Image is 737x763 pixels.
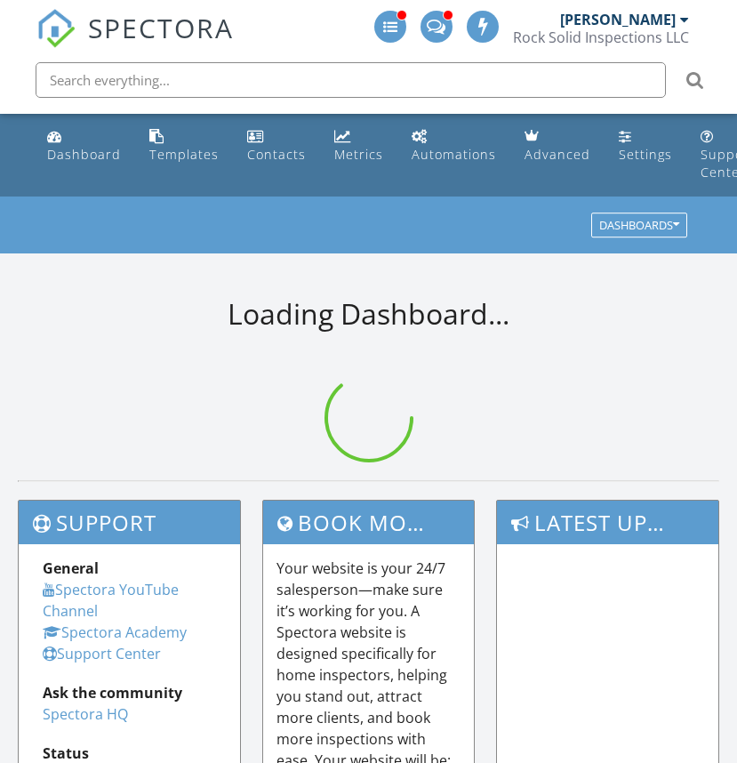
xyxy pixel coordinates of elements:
[43,580,179,621] a: Spectora YouTube Channel
[405,121,503,172] a: Automations (Advanced)
[40,121,128,172] a: Dashboard
[517,121,597,172] a: Advanced
[142,121,226,172] a: Templates
[612,121,679,172] a: Settings
[263,501,474,544] h3: Book More Inspections
[149,146,219,163] div: Templates
[240,121,313,172] a: Contacts
[599,220,679,232] div: Dashboards
[513,28,689,46] div: Rock Solid Inspections LLC
[497,501,718,544] h3: Latest Updates
[43,622,187,642] a: Spectora Academy
[334,146,383,163] div: Metrics
[36,9,76,48] img: The Best Home Inspection Software - Spectora
[36,24,234,61] a: SPECTORA
[43,682,216,703] div: Ask the community
[412,146,496,163] div: Automations
[619,146,672,163] div: Settings
[327,121,390,172] a: Metrics
[525,146,590,163] div: Advanced
[43,558,99,578] strong: General
[43,644,161,663] a: Support Center
[47,146,121,163] div: Dashboard
[560,11,676,28] div: [PERSON_NAME]
[88,9,234,46] span: SPECTORA
[19,501,240,544] h3: Support
[43,704,128,724] a: Spectora HQ
[36,62,666,98] input: Search everything...
[591,213,687,238] button: Dashboards
[247,146,306,163] div: Contacts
